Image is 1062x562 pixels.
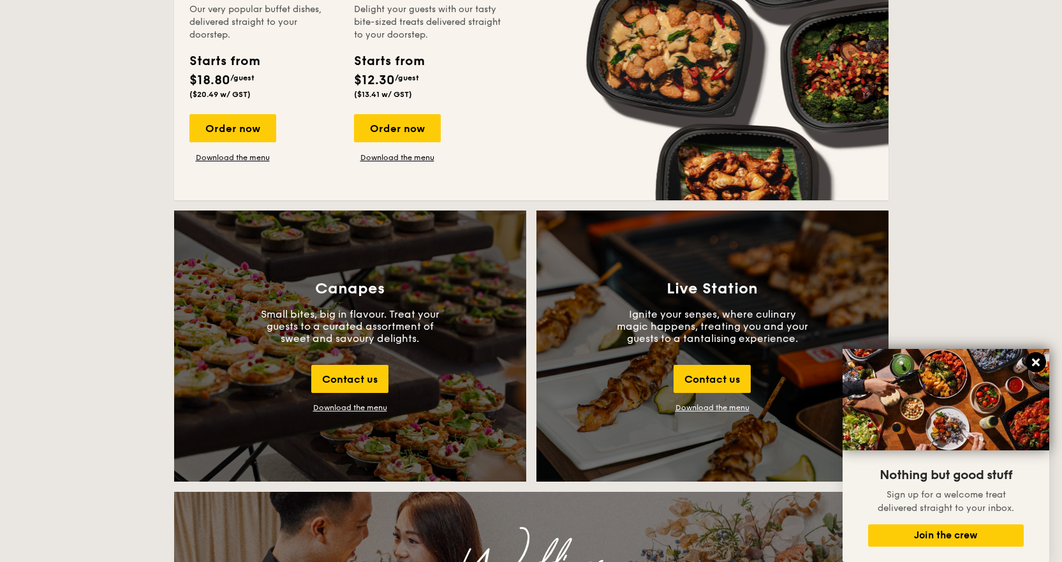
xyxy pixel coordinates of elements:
[880,468,1012,483] span: Nothing but good stuff
[313,403,387,412] div: Download the menu
[1026,352,1046,373] button: Close
[189,114,276,142] div: Order now
[354,73,395,88] span: $12.30
[189,90,251,99] span: ($20.49 w/ GST)
[354,114,441,142] div: Order now
[189,152,276,163] a: Download the menu
[354,52,424,71] div: Starts from
[354,90,412,99] span: ($13.41 w/ GST)
[617,308,808,344] p: Ignite your senses, where culinary magic happens, treating you and your guests to a tantalising e...
[189,3,339,41] div: Our very popular buffet dishes, delivered straight to your doorstep.
[395,73,419,82] span: /guest
[311,365,388,393] div: Contact us
[674,365,751,393] div: Contact us
[675,403,749,412] a: Download the menu
[878,489,1014,514] span: Sign up for a welcome treat delivered straight to your inbox.
[843,349,1049,450] img: DSC07876-Edit02-Large.jpeg
[354,3,503,41] div: Delight your guests with our tasty bite-sized treats delivered straight to your doorstep.
[189,52,259,71] div: Starts from
[230,73,254,82] span: /guest
[315,280,385,298] h3: Canapes
[254,308,446,344] p: Small bites, big in flavour. Treat your guests to a curated assortment of sweet and savoury delig...
[354,152,441,163] a: Download the menu
[667,280,758,298] h3: Live Station
[868,524,1024,547] button: Join the crew
[189,73,230,88] span: $18.80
